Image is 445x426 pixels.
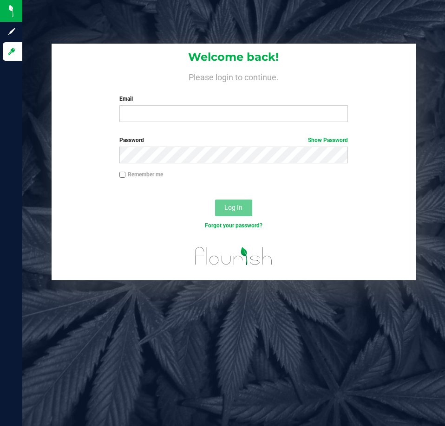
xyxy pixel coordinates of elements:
span: Password [119,137,144,143]
button: Log In [215,200,252,216]
inline-svg: Log in [7,47,16,56]
input: Remember me [119,172,126,178]
inline-svg: Sign up [7,27,16,36]
label: Email [119,95,348,103]
a: Forgot your password? [205,222,262,229]
h4: Please login to continue. [52,71,415,82]
label: Remember me [119,170,163,179]
h1: Welcome back! [52,51,415,63]
img: flourish_logo.svg [188,239,279,273]
span: Log In [224,204,242,211]
a: Show Password [308,137,348,143]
